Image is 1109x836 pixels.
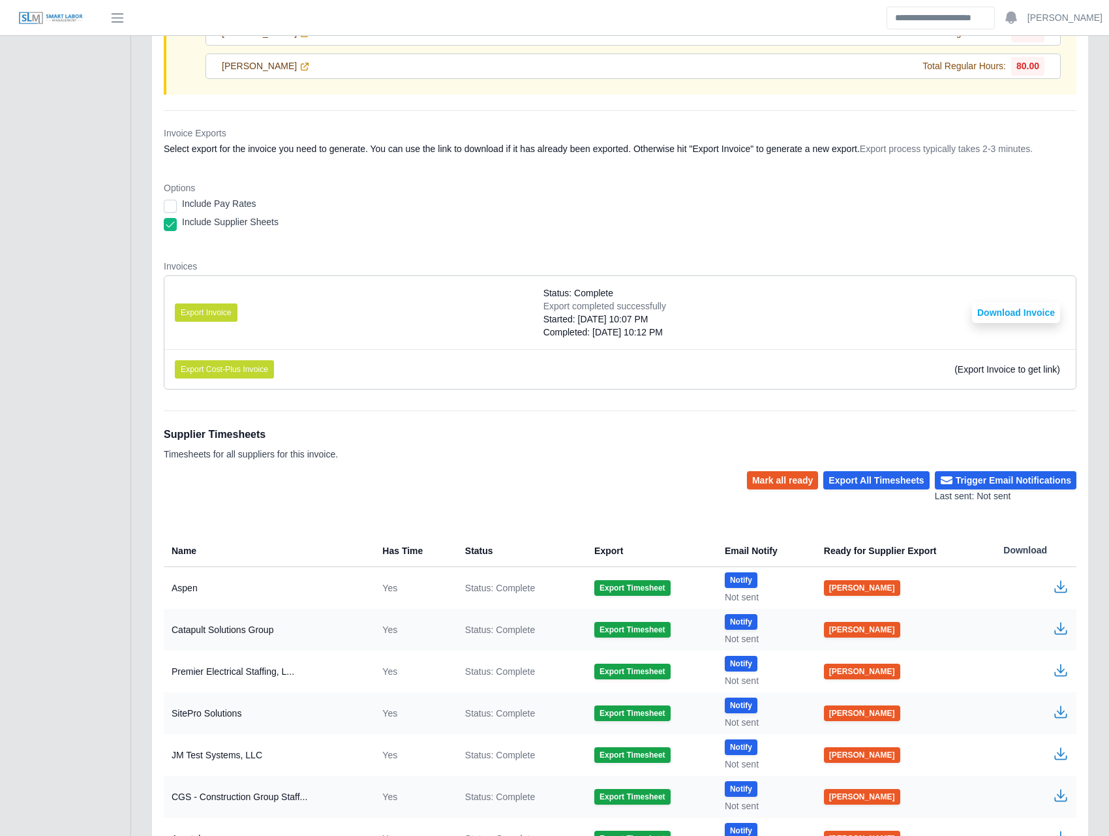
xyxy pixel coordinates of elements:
button: Export Timesheet [594,747,670,763]
td: Yes [372,734,454,776]
span: Status: Complete [465,581,535,595]
dt: Options [164,181,1076,194]
dt: Invoice Exports [164,127,1076,140]
button: [PERSON_NAME] [824,580,900,596]
th: Export [584,534,714,567]
td: Catapult Solutions Group [164,609,372,651]
button: Export Timesheet [594,580,670,596]
button: Notify [725,614,757,630]
button: Mark all ready [747,471,818,489]
button: Notify [725,572,757,588]
td: Yes [372,776,454,818]
a: [PERSON_NAME] [1027,11,1102,25]
button: Export Timesheet [594,664,670,679]
span: Status: Complete [465,707,535,720]
th: Name [164,534,372,567]
td: Yes [372,651,454,692]
button: Notify [725,698,757,713]
button: [PERSON_NAME] [824,664,900,679]
dt: Invoices [164,260,1076,273]
div: Last sent: Not sent [935,489,1076,503]
span: Total Regular Hours: [922,59,1006,73]
div: Not sent [725,591,803,604]
label: Include Pay Rates [182,197,256,210]
input: Search [887,7,995,29]
th: Has Time [372,534,454,567]
div: Completed: [DATE] 10:12 PM [543,326,666,339]
button: Notify [725,781,757,797]
td: Yes [372,692,454,734]
div: Not sent [725,758,803,771]
h1: Supplier Timesheets [164,427,338,442]
button: Export Invoice [175,303,237,322]
button: Export All Timesheets [823,471,929,489]
label: Include Supplier Sheets [182,215,279,228]
td: CGS - Construction Group Staff... [164,776,372,818]
button: [PERSON_NAME] [824,789,900,805]
span: Status: Complete [465,665,535,678]
button: Trigger Email Notifications [935,471,1076,489]
div: Not sent [725,716,803,729]
td: SitePro Solutions [164,692,372,734]
td: JM Test Systems, LLC [164,734,372,776]
td: Yes [372,609,454,651]
button: Export Timesheet [594,705,670,721]
th: Status [455,534,584,567]
span: Status: Complete [543,286,613,300]
div: Not sent [725,674,803,687]
button: Download Invoice [972,302,1060,323]
button: [PERSON_NAME] [824,622,900,638]
span: Export process typically takes 2-3 minutes. [860,144,1033,154]
a: [PERSON_NAME] [222,59,310,73]
span: Status: Complete [465,623,535,636]
button: Notify [725,739,757,755]
button: [PERSON_NAME] [824,747,900,763]
button: Export Timesheet [594,622,670,638]
span: 80.00 [1011,57,1044,76]
span: Status: Complete [465,790,535,803]
button: Export Cost-Plus Invoice [175,360,274,379]
button: [PERSON_NAME] [824,705,900,721]
th: Download [993,534,1076,567]
dd: Select export for the invoice you need to generate. You can use the link to download if it has al... [164,142,1076,155]
th: Email Notify [714,534,813,567]
td: Yes [372,567,454,610]
td: Premier Electrical Staffing, L... [164,651,372,692]
img: SLM Logo [18,11,84,25]
a: Download Invoice [972,307,1060,318]
div: Started: [DATE] 10:07 PM [543,313,666,326]
div: Not sent [725,799,803,813]
td: Aspen [164,567,372,610]
button: Notify [725,656,757,672]
span: (Export Invoice to get link) [954,364,1060,375]
p: Timesheets for all suppliers for this invoice. [164,448,338,461]
th: Ready for Supplier Export [813,534,993,567]
span: Status: Complete [465,749,535,762]
button: Export Timesheet [594,789,670,805]
div: Not sent [725,632,803,645]
div: Export completed successfully [543,300,666,313]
